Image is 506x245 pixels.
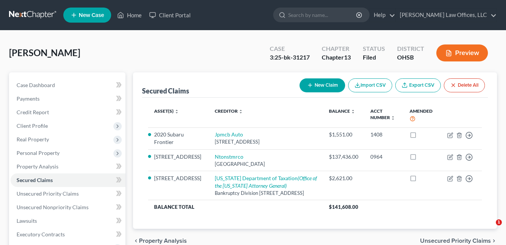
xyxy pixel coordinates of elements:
div: Chapter [322,53,351,62]
button: Import CSV [348,78,392,92]
div: 0964 [370,153,397,161]
span: Credit Report [17,109,49,115]
a: Home [113,8,145,22]
a: Payments [11,92,125,106]
button: New Claim [300,78,345,92]
a: Creditor unfold_more [215,108,243,114]
a: Unsecured Nonpriority Claims [11,201,125,214]
a: Asset(s) unfold_more [154,108,179,114]
i: unfold_more [391,116,395,120]
div: Filed [363,53,385,62]
div: OHSB [397,53,424,62]
i: (Office of the [US_STATE] Attorney General) [215,175,317,189]
a: Client Portal [145,8,194,22]
i: chevron_left [133,238,139,244]
button: Delete All [444,78,485,92]
span: [PERSON_NAME] [9,47,80,58]
a: Lawsuits [11,214,125,228]
a: Ntonstmrco [215,153,243,160]
a: Export CSV [395,78,441,92]
div: Secured Claims [142,86,189,95]
span: 13 [344,54,351,61]
span: Secured Claims [17,177,53,183]
a: Credit Report [11,106,125,119]
div: $2,621.00 [329,175,358,182]
div: [GEOGRAPHIC_DATA] [215,161,317,168]
div: $1,551.00 [329,131,358,138]
th: Amended [404,104,441,127]
span: $141,608.00 [329,204,358,210]
span: Personal Property [17,150,60,156]
div: 3:25-bk-31217 [270,53,310,62]
span: Property Analysis [139,238,187,244]
div: $137,436.00 [329,153,358,161]
div: Chapter [322,44,351,53]
li: [STREET_ADDRESS] [154,153,203,161]
span: Property Analysis [17,163,58,170]
span: Case Dashboard [17,82,55,88]
i: chevron_right [491,238,497,244]
li: [STREET_ADDRESS] [154,175,203,182]
input: Search by name... [288,8,357,22]
button: Unsecured Priority Claims chevron_right [420,238,497,244]
i: unfold_more [174,109,179,114]
li: 2020 Subaru Frontier [154,131,203,146]
span: Unsecured Priority Claims [420,238,491,244]
span: New Case [79,12,104,18]
a: Secured Claims [11,173,125,187]
span: Real Property [17,136,49,142]
div: Case [270,44,310,53]
iframe: Intercom live chat [480,219,498,237]
a: Property Analysis [11,160,125,173]
span: Executory Contracts [17,231,65,237]
span: Lawsuits [17,217,37,224]
span: Client Profile [17,122,48,129]
button: Preview [436,44,488,61]
a: Acct Number unfold_more [370,108,395,120]
div: District [397,44,424,53]
span: Payments [17,95,40,102]
a: Balance unfold_more [329,108,355,114]
a: Help [370,8,395,22]
div: [STREET_ADDRESS] [215,138,317,145]
i: unfold_more [351,109,355,114]
span: Unsecured Nonpriority Claims [17,204,89,210]
th: Balance Total [148,200,323,213]
div: Bankruptcy Division [STREET_ADDRESS] [215,190,317,197]
i: unfold_more [238,109,243,114]
a: [US_STATE] Department of Taxation(Office of the [US_STATE] Attorney General) [215,175,317,189]
div: 1408 [370,131,397,138]
a: Unsecured Priority Claims [11,187,125,201]
div: Status [363,44,385,53]
button: chevron_left Property Analysis [133,238,187,244]
a: [PERSON_NAME] Law Offices, LLC [396,8,497,22]
span: 1 [496,219,502,225]
a: Executory Contracts [11,228,125,241]
a: Jpmcb Auto [215,131,243,138]
a: Case Dashboard [11,78,125,92]
span: Unsecured Priority Claims [17,190,79,197]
